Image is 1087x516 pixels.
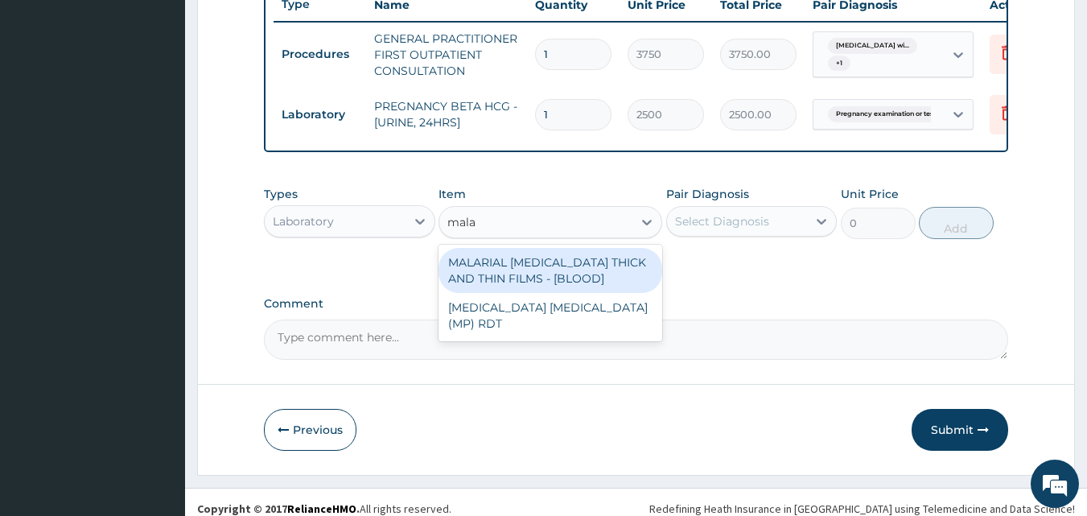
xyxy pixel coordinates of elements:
[841,186,899,202] label: Unit Price
[30,80,65,121] img: d_794563401_company_1708531726252_794563401
[439,186,466,202] label: Item
[287,502,356,516] a: RelianceHMO
[84,90,270,111] div: Chat with us now
[273,213,334,229] div: Laboratory
[264,409,356,451] button: Previous
[666,186,749,202] label: Pair Diagnosis
[828,38,917,54] span: [MEDICAL_DATA] wi...
[828,56,850,72] span: + 1
[919,207,994,239] button: Add
[366,90,527,138] td: PREGNANCY BETA HCG - [URINE, 24HRS]
[439,293,662,338] div: [MEDICAL_DATA] [MEDICAL_DATA] (MP) RDT
[675,213,769,229] div: Select Diagnosis
[93,155,222,318] span: We're online!
[366,23,527,87] td: GENERAL PRACTITIONER FIRST OUTPATIENT CONSULTATION
[264,297,1009,311] label: Comment
[912,409,1008,451] button: Submit
[264,188,298,201] label: Types
[8,345,307,401] textarea: Type your message and hit 'Enter'
[274,100,366,130] td: Laboratory
[828,106,944,122] span: Pregnancy examination or test
[264,8,303,47] div: Minimize live chat window
[274,39,366,69] td: Procedures
[439,248,662,293] div: MALARIAL [MEDICAL_DATA] THICK AND THIN FILMS - [BLOOD]
[197,502,360,516] strong: Copyright © 2017 .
